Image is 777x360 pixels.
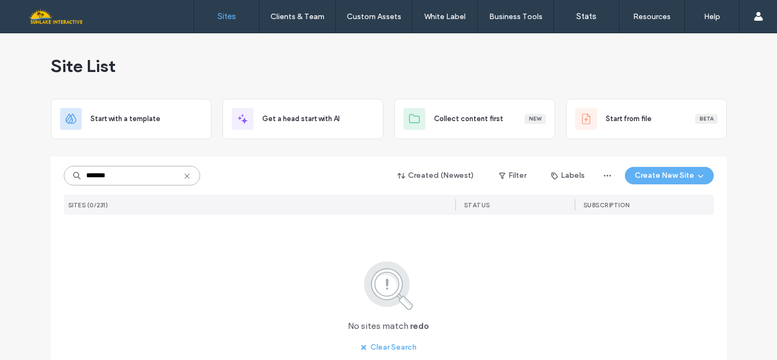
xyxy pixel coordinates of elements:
div: Start from fileBeta [566,99,727,139]
div: New [525,114,546,124]
button: Create New Site [625,167,714,184]
label: Help [704,12,720,21]
span: redo [410,320,429,332]
span: Site List [51,55,116,77]
div: Get a head start with AI [222,99,383,139]
button: Labels [541,167,594,184]
span: STATUS [464,201,490,209]
button: Created (Newest) [388,167,484,184]
button: Filter [488,167,537,184]
span: Help [25,8,47,17]
span: Start with a template [91,113,160,124]
label: Custom Assets [347,12,401,21]
span: No sites match [348,320,408,332]
span: Start from file [606,113,652,124]
span: SITES (0/231) [68,201,109,209]
label: Sites [218,11,236,21]
div: Collect content firstNew [394,99,555,139]
label: Stats [576,11,597,21]
span: SUBSCRIPTION [583,201,630,209]
label: Resources [633,12,671,21]
label: Clients & Team [270,12,324,21]
span: Collect content first [434,113,503,124]
button: Clear Search [351,339,426,356]
span: Get a head start with AI [262,113,340,124]
img: search.svg [349,259,428,311]
label: White Label [424,12,466,21]
label: Business Tools [489,12,543,21]
div: Start with a template [51,99,212,139]
div: Beta [695,114,718,124]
